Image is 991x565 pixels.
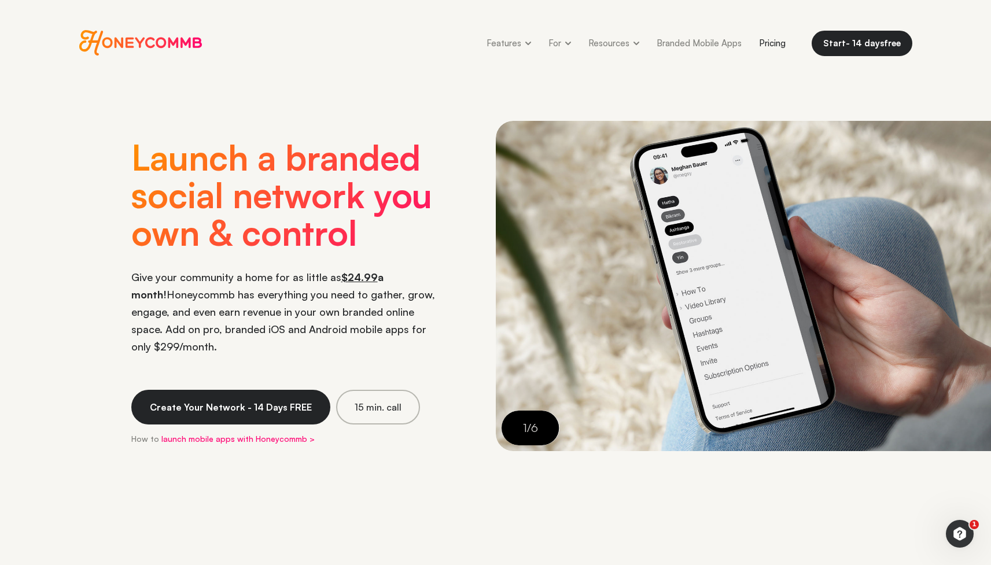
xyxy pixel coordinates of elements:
a: For [540,30,580,56]
a: Pricing [750,30,794,56]
u: $24.99 [341,271,378,283]
a: Resources [580,30,648,56]
span: Create Your Network - 14 Days FREE [150,401,312,413]
span: Honeycommb [79,30,202,56]
a: Start- 14 daysfree [812,31,912,56]
h1: Launch a branded social network you own & control [131,138,444,268]
span: 1 [970,520,979,529]
a: Go to Honeycommb homepage [79,30,202,56]
span: Start [823,38,846,49]
a: Features [478,30,540,56]
span: How to [131,434,159,444]
span: free [884,38,901,49]
a: Branded Mobile Apps [648,30,750,56]
span: - 14 days [846,38,884,49]
div: Honeycommb navigation [478,30,794,56]
a: Create Your Network - 14 Days FREE [131,390,330,424]
span: 15 min. call [355,401,401,413]
iframe: Intercom live chat [946,520,974,548]
a: launch mobile apps with Honeycommb > [161,434,315,444]
div: Give your community a home for as little as Honeycommb has everything you need to gather, grow, e... [131,268,444,355]
a: 15 min. call [336,390,420,424]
